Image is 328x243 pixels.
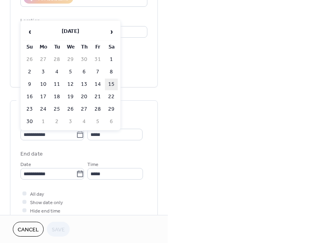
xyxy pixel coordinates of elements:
td: 14 [91,79,104,90]
td: 13 [78,79,91,90]
td: 4 [78,116,91,128]
td: 21 [91,91,104,103]
td: 25 [50,103,63,115]
td: 6 [105,116,118,128]
th: [DATE] [37,23,104,40]
th: We [64,41,77,53]
div: End date [20,150,43,158]
td: 9 [23,79,36,90]
th: Sa [105,41,118,53]
td: 2 [50,116,63,128]
span: Time [87,160,99,169]
span: All day [30,190,44,198]
th: Fr [91,41,104,53]
td: 1 [37,116,50,128]
button: Cancel [13,222,44,237]
span: Date [20,160,31,169]
td: 26 [64,103,77,115]
td: 11 [50,79,63,90]
td: 19 [64,91,77,103]
td: 6 [78,66,91,78]
td: 30 [78,54,91,65]
td: 10 [37,79,50,90]
td: 28 [50,54,63,65]
td: 3 [37,66,50,78]
span: Cancel [18,226,39,234]
td: 2 [23,66,36,78]
div: Location [20,16,146,25]
td: 29 [105,103,118,115]
th: Tu [50,41,63,53]
span: Hide end time [30,207,60,215]
span: › [105,24,117,40]
td: 5 [64,66,77,78]
td: 22 [105,91,118,103]
td: 27 [78,103,91,115]
td: 4 [50,66,63,78]
td: 29 [64,54,77,65]
td: 16 [23,91,36,103]
span: Show date only [30,198,63,207]
th: Th [78,41,91,53]
td: 1 [105,54,118,65]
td: 18 [50,91,63,103]
td: 3 [64,116,77,128]
td: 27 [37,54,50,65]
span: ‹ [24,24,36,40]
td: 20 [78,91,91,103]
td: 24 [37,103,50,115]
td: 15 [105,79,118,90]
td: 26 [23,54,36,65]
td: 5 [91,116,104,128]
td: 23 [23,103,36,115]
td: 8 [105,66,118,78]
th: Mo [37,41,50,53]
td: 28 [91,103,104,115]
td: 30 [23,116,36,128]
td: 7 [91,66,104,78]
td: 12 [64,79,77,90]
td: 31 [91,54,104,65]
th: Su [23,41,36,53]
td: 17 [37,91,50,103]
